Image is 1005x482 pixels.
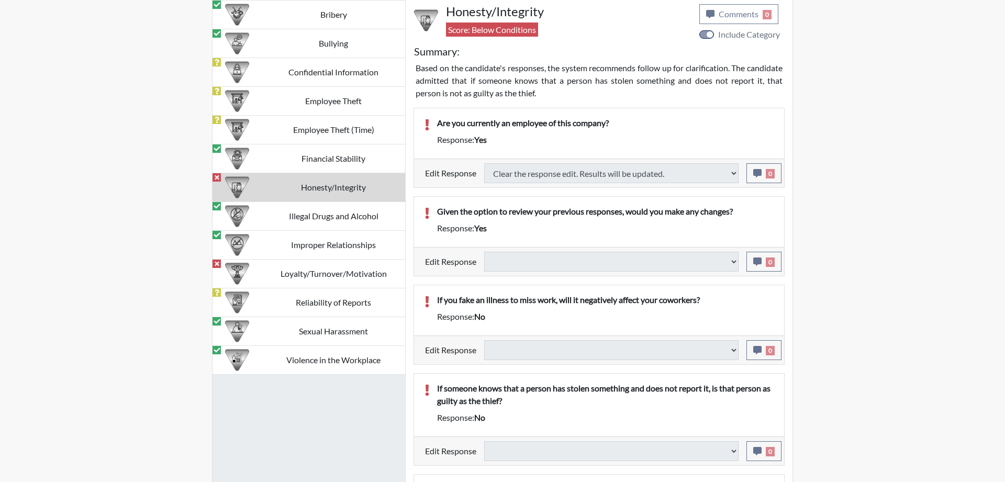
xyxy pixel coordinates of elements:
[262,173,405,202] td: Honesty/Integrity
[262,202,405,231] td: Illegal Drugs and Alcohol
[746,441,781,461] button: 0
[262,144,405,173] td: Financial Stability
[437,205,774,218] p: Given the option to review your previous responses, would you make any changes?
[262,260,405,288] td: Loyalty/Turnover/Motivation
[476,441,746,461] div: Update the test taker's response, the change might impact the score
[766,346,775,355] span: 0
[225,147,249,171] img: CATEGORY%20ICON-08.97d95025.png
[766,447,775,456] span: 0
[225,3,249,27] img: CATEGORY%20ICON-03.c5611939.png
[746,163,781,183] button: 0
[414,45,460,58] h5: Summary:
[414,8,438,32] img: CATEGORY%20ICON-11.a5f294f4.png
[262,116,405,144] td: Employee Theft (Time)
[425,441,476,461] label: Edit Response
[437,382,774,407] p: If someone knows that a person has stolen something and does not report it, is that person as gui...
[225,290,249,315] img: CATEGORY%20ICON-20.4a32fe39.png
[262,1,405,29] td: Bribery
[425,252,476,272] label: Edit Response
[425,340,476,360] label: Edit Response
[746,340,781,360] button: 0
[262,29,405,58] td: Bullying
[262,346,405,375] td: Violence in the Workplace
[429,411,781,424] div: Response:
[476,252,746,272] div: Update the test taker's response, the change might impact the score
[429,222,781,234] div: Response:
[225,89,249,113] img: CATEGORY%20ICON-07.58b65e52.png
[474,412,485,422] span: no
[262,288,405,317] td: Reliability of Reports
[718,28,780,41] label: Include Category
[446,23,538,37] span: Score: Below Conditions
[429,133,781,146] div: Response:
[766,169,775,178] span: 0
[425,163,476,183] label: Edit Response
[476,340,746,360] div: Update the test taker's response, the change might impact the score
[416,62,783,99] p: Based on the candidate's responses, the system recommends follow up for clarification. The candid...
[262,58,405,87] td: Confidential Information
[476,163,746,183] div: Update the test taker's response, the change might impact the score
[763,10,772,19] span: 0
[225,233,249,257] img: CATEGORY%20ICON-13.7eaae7be.png
[225,204,249,228] img: CATEGORY%20ICON-12.0f6f1024.png
[225,118,249,142] img: CATEGORY%20ICON-07.58b65e52.png
[225,60,249,84] img: CATEGORY%20ICON-05.742ef3c8.png
[437,294,774,306] p: If you fake an illness to miss work, will it negatively affect your coworkers?
[225,319,249,343] img: CATEGORY%20ICON-23.dd685920.png
[262,317,405,346] td: Sexual Harassment
[474,134,487,144] span: yes
[474,223,487,233] span: yes
[437,117,774,129] p: Are you currently an employee of this company?
[225,175,249,199] img: CATEGORY%20ICON-11.a5f294f4.png
[429,310,781,323] div: Response:
[446,4,691,19] h4: Honesty/Integrity
[262,87,405,116] td: Employee Theft
[225,348,249,372] img: CATEGORY%20ICON-26.eccbb84f.png
[746,252,781,272] button: 0
[474,311,485,321] span: no
[225,31,249,55] img: CATEGORY%20ICON-04.6d01e8fa.png
[766,257,775,267] span: 0
[719,9,758,19] span: Comments
[262,231,405,260] td: Improper Relationships
[225,262,249,286] img: CATEGORY%20ICON-17.40ef8247.png
[699,4,778,24] button: Comments0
